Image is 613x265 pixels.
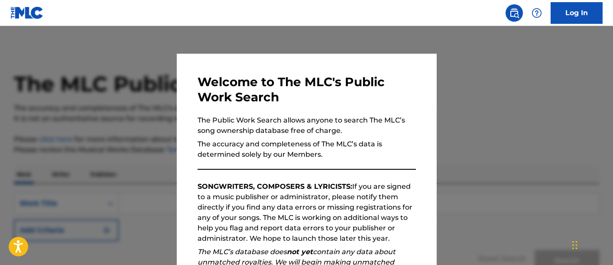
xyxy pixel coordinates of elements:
p: If you are signed to a music publisher or administrator, please notify them directly if you find ... [198,181,416,244]
a: Log In [551,2,603,24]
a: Public Search [506,4,523,22]
div: Help [528,4,545,22]
p: The Public Work Search allows anyone to search The MLC’s song ownership database free of charge. [198,115,416,136]
iframe: Chat Widget [570,223,613,265]
img: help [532,8,542,18]
strong: SONGWRITERS, COMPOSERS & LYRICISTS: [198,182,352,191]
img: MLC Logo [10,6,44,19]
h3: Welcome to The MLC's Public Work Search [198,74,416,105]
strong: not yet [287,248,313,256]
div: Drag [572,232,577,258]
p: The accuracy and completeness of The MLC’s data is determined solely by our Members. [198,139,416,160]
img: search [509,8,519,18]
